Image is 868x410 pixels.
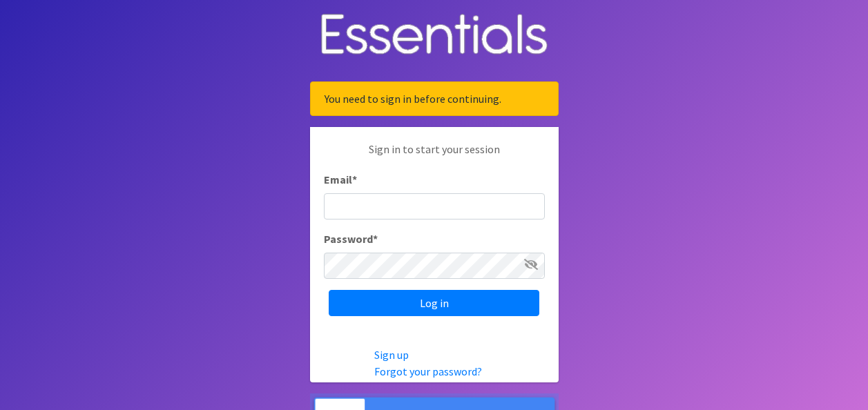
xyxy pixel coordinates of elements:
a: Sign up [374,348,409,362]
label: Password [324,231,378,247]
p: Sign in to start your session [324,141,545,171]
input: Log in [329,290,539,316]
label: Email [324,171,357,188]
abbr: required [373,232,378,246]
a: Forgot your password? [374,364,482,378]
div: You need to sign in before continuing. [310,81,559,116]
abbr: required [352,173,357,186]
